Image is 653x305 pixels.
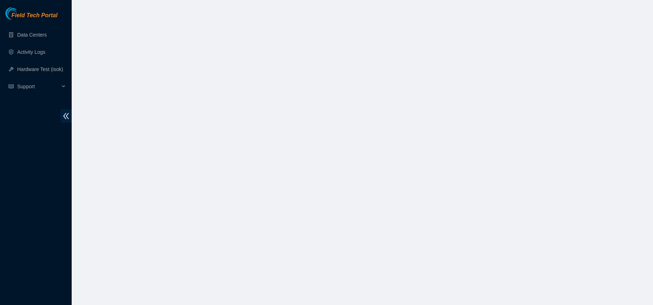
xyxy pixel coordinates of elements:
[17,79,59,94] span: Support
[17,66,63,72] a: Hardware Test (isok)
[9,84,14,89] span: read
[61,109,72,123] span: double-left
[5,13,57,22] a: Akamai TechnologiesField Tech Portal
[5,7,36,20] img: Akamai Technologies
[17,49,46,55] a: Activity Logs
[11,12,57,19] span: Field Tech Portal
[17,32,47,38] a: Data Centers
